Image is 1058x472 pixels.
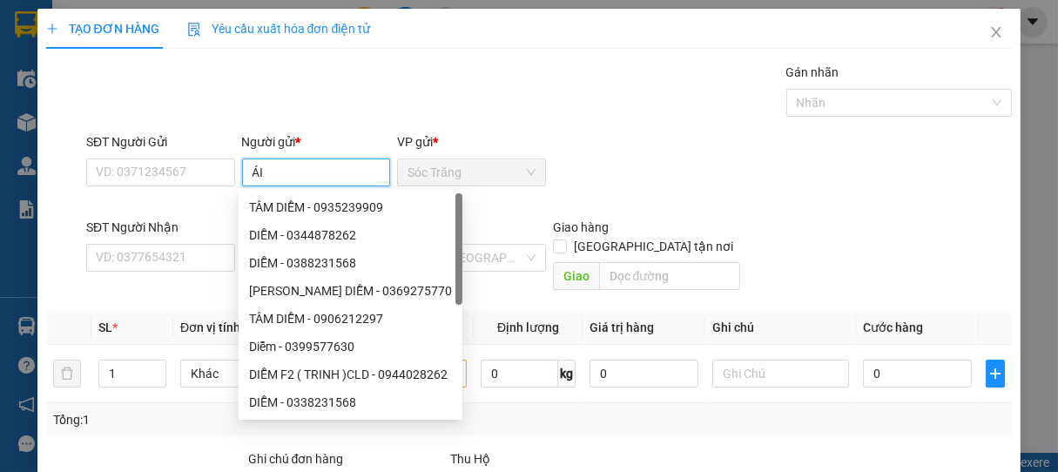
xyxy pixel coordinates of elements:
span: Yêu cầu xuất hóa đơn điện tử [187,22,371,36]
span: Đơn vị tính [180,320,246,334]
div: [PERSON_NAME] DIỄM - 0369275770 [249,281,452,300]
div: Tổng: 1 [53,410,410,429]
div: TÂM DIỄM - 0906212297 [239,305,462,333]
button: delete [53,360,81,388]
input: Ghi Chú [712,360,848,388]
span: close [989,25,1003,39]
span: SL [98,320,112,334]
span: TẠO ĐƠN HÀNG [46,22,159,36]
button: plus [986,360,1006,388]
div: TÂM DIỄM - 0906212297 [249,309,452,328]
li: VP Quận 8 [120,94,232,113]
div: DIỄM - 0338231568 [239,388,462,416]
label: Gán nhãn [786,65,839,79]
span: Giao hàng [553,220,609,234]
div: VP gửi [397,132,546,152]
span: Khác [191,361,306,387]
span: Giao [553,262,599,290]
li: Vĩnh Thành (Sóc Trăng) [9,9,253,74]
span: kg [558,360,576,388]
div: Tên không hợp lệ [242,188,391,208]
th: Ghi chú [705,311,855,345]
span: Sóc Trăng [408,159,536,185]
div: DIỄM F2 ( TRINH )CLD - 0944028262 [239,361,462,388]
span: environment [9,117,21,129]
input: Dọc đường [599,262,740,290]
span: plus [987,367,1005,381]
span: environment [120,117,132,129]
div: SĐT Người Nhận [86,218,235,237]
span: [GEOGRAPHIC_DATA] tận nơi [567,237,740,256]
span: plus [46,23,58,35]
li: VP Sóc Trăng [9,94,120,113]
img: logo.jpg [9,9,70,70]
div: DIỄM - 0344878262 [249,226,452,245]
button: Close [972,9,1021,57]
div: Diễm - 0399577630 [249,337,452,356]
div: TÂM DIỄM - 0935239909 [249,198,452,217]
div: SĐT Người Gửi [86,132,235,152]
span: Định lượng [497,320,559,334]
label: Ghi chú đơn hàng [248,452,344,466]
div: DIỄM - 0388231568 [249,253,452,273]
div: DIỄM - 0344878262 [239,221,462,249]
div: DIỄM - 0338231568 [249,393,452,412]
div: DIỄM - 0388231568 [239,249,462,277]
span: Thu Hộ [450,452,490,466]
span: Cước hàng [863,320,923,334]
div: Diễm - 0399577630 [239,333,462,361]
div: Người gửi [242,132,391,152]
img: icon [187,23,201,37]
div: TÂM DIỄM - 0935239909 [239,193,462,221]
div: PHAN THÚY DIỄM - 0369275770 [239,277,462,305]
div: DIỄM F2 ( TRINH )CLD - 0944028262 [249,365,452,384]
span: Giá trị hàng [590,320,654,334]
input: 0 [590,360,698,388]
